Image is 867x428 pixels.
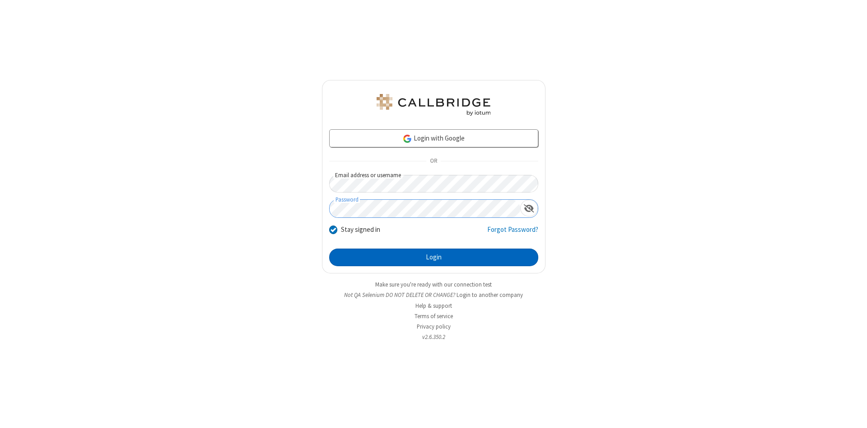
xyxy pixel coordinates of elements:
input: Email address or username [329,175,538,193]
button: Login to another company [457,291,523,299]
span: OR [426,155,441,168]
a: Forgot Password? [487,225,538,242]
a: Login with Google [329,129,538,147]
div: Show password [520,200,538,216]
input: Password [330,200,520,217]
label: Stay signed in [341,225,380,235]
button: Login [329,249,538,267]
img: QA Selenium DO NOT DELETE OR CHANGE [375,94,492,116]
a: Terms of service [415,312,453,320]
a: Privacy policy [417,323,451,330]
a: Make sure you're ready with our connection test [375,281,492,288]
li: v2.6.350.2 [322,333,545,341]
iframe: Chat [844,404,860,422]
li: Not QA Selenium DO NOT DELETE OR CHANGE? [322,291,545,299]
img: google-icon.png [402,134,412,144]
a: Help & support [415,302,452,310]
